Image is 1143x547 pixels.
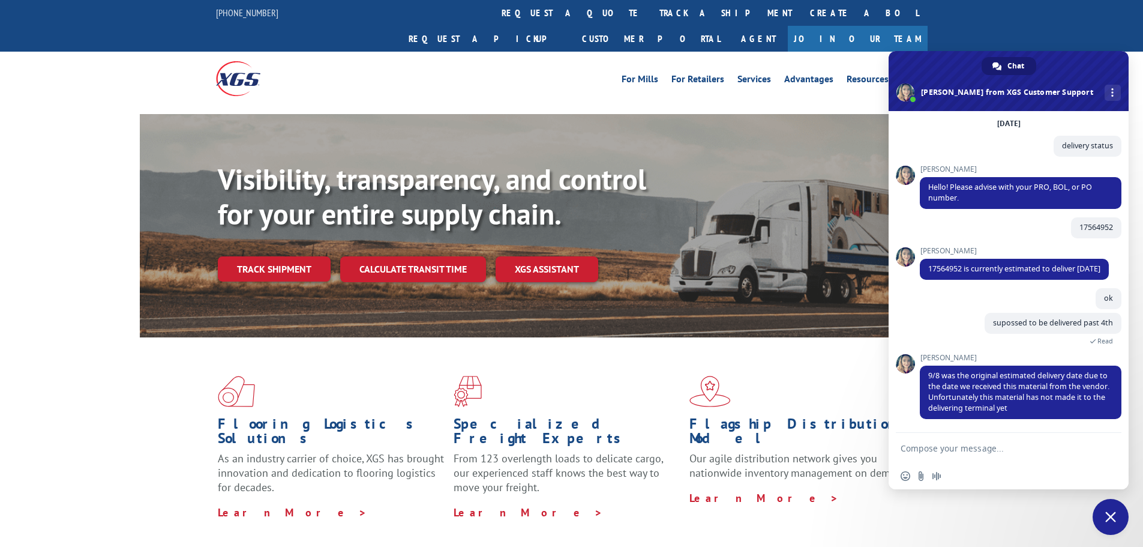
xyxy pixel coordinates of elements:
a: [PHONE_NUMBER] [216,7,278,19]
img: xgs-icon-flagship-distribution-model-red [689,376,731,407]
div: Close chat [1093,499,1129,535]
h1: Flagship Distribution Model [689,417,916,452]
span: Hello! Please advise with your PRO, BOL, or PO number. [928,182,1092,203]
a: Customer Portal [573,26,729,52]
span: [PERSON_NAME] [920,165,1121,174]
a: Learn More > [689,491,839,505]
a: Track shipment [218,256,331,282]
a: Calculate transit time [340,256,486,282]
span: [PERSON_NAME] [920,354,1121,362]
p: From 123 overlength loads to delicate cargo, our experienced staff knows the best way to move you... [454,452,680,505]
span: supossed to be delivered past 4th [993,318,1113,328]
span: [PERSON_NAME] [920,247,1109,255]
span: Read [1097,337,1113,345]
span: delivery status [1062,141,1113,151]
a: Agent [729,26,788,52]
div: [DATE] [997,120,1021,127]
textarea: Compose your message... [901,443,1090,454]
a: For Mills [622,74,658,88]
a: Request a pickup [400,26,573,52]
h1: Flooring Logistics Solutions [218,417,445,452]
span: Audio message [932,471,941,481]
a: Join Our Team [788,26,928,52]
div: More channels [1105,85,1121,101]
a: Services [737,74,771,88]
a: Learn More > [218,506,367,519]
span: Insert an emoji [901,471,910,481]
span: Chat [1007,57,1024,75]
b: Visibility, transparency, and control for your entire supply chain. [218,160,646,232]
h1: Specialized Freight Experts [454,417,680,452]
a: For Retailers [671,74,724,88]
a: Advantages [784,74,833,88]
a: Resources [847,74,889,88]
span: Our agile distribution network gives you nationwide inventory management on demand. [689,452,910,480]
span: Send a file [916,471,926,481]
img: xgs-icon-focused-on-flooring-red [454,376,482,407]
span: As an industry carrier of choice, XGS has brought innovation and dedication to flooring logistics... [218,452,444,494]
span: 9/8 was the original estimated delivery date due to the date we received this material from the v... [928,370,1109,413]
img: xgs-icon-total-supply-chain-intelligence-red [218,376,255,407]
a: XGS ASSISTANT [496,256,598,282]
a: Learn More > [454,506,603,519]
span: 17564952 [1079,222,1113,232]
span: 17564952 is currently estimated to deliver [DATE] [928,264,1100,274]
span: ok [1104,293,1113,303]
div: Chat [982,57,1036,75]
